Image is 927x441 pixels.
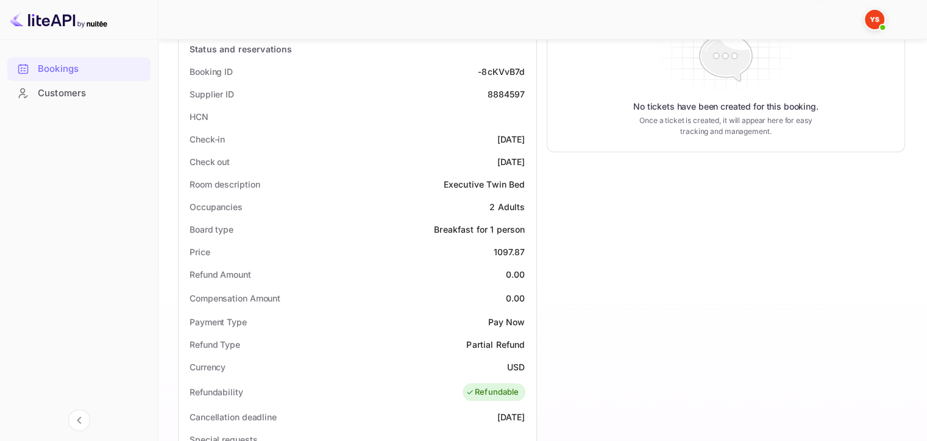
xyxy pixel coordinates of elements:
div: [DATE] [497,155,525,168]
div: 2 Adults [489,200,525,213]
div: Status and reservations [190,43,292,55]
div: Cancellation deadline [190,411,277,423]
div: USD [507,361,525,373]
div: Bookings [7,57,151,81]
p: No tickets have been created for this booking. [633,101,819,113]
a: Customers [7,82,151,104]
div: Supplier ID [190,88,234,101]
div: Check out [190,155,230,168]
div: Customers [38,86,144,101]
div: Check-in [190,133,225,146]
div: 8884597 [487,88,525,101]
div: Booking ID [190,65,233,78]
button: Collapse navigation [68,409,90,431]
div: Payment Type [190,316,247,328]
div: [DATE] [497,133,525,146]
div: Board type [190,223,233,236]
div: Refund Type [190,338,240,351]
p: Once a ticket is created, it will appear here for easy tracking and management. [630,115,822,137]
a: Bookings [7,57,151,80]
div: Partial Refund [466,338,525,351]
div: [DATE] [497,411,525,423]
div: Refund Amount [190,268,251,281]
div: Currency [190,361,226,373]
div: Occupancies [190,200,243,213]
div: Compensation Amount [190,292,280,305]
img: Yandex Support [865,10,884,29]
div: Refundable [466,386,519,398]
div: -8cKVvB7d [478,65,525,78]
div: 0.00 [506,268,525,281]
div: 0.00 [506,292,525,305]
div: Room description [190,178,260,191]
img: LiteAPI logo [10,10,107,29]
div: Bookings [38,62,144,76]
div: Customers [7,82,151,105]
div: Executive Twin Bed [444,178,525,191]
div: Breakfast for 1 person [434,223,525,236]
div: 1097.87 [493,245,525,258]
div: Refundability [190,386,243,398]
div: Price [190,245,210,258]
div: Pay Now [488,316,525,328]
div: HCN [190,110,208,123]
